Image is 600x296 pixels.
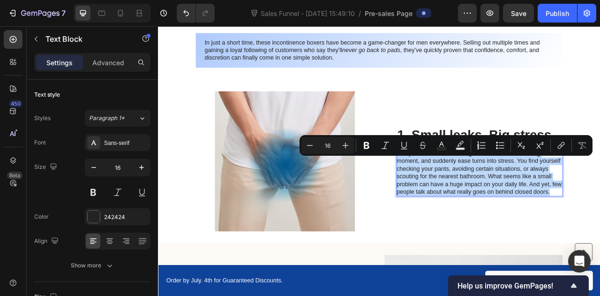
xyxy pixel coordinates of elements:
[46,58,73,68] p: Settings
[538,4,577,23] button: Publish
[303,157,514,216] p: Every man knows the feeling: a small leak at the wrong moment, and suddenly ease turns into stres...
[304,128,514,148] p: 1. Small leaks. Big stress.
[234,26,308,34] i: never go back to pads
[511,9,526,17] span: Save
[365,8,412,18] span: Pre-sales Page
[71,261,114,270] div: Show more
[546,8,569,18] div: Publish
[34,235,60,248] div: Align
[259,8,357,18] span: Sales Funnel - [DATE] 15:49:10
[359,8,361,18] span: /
[300,135,592,156] div: Editor contextual toolbar
[45,33,125,45] p: Text Block
[92,58,124,68] p: Advanced
[177,4,215,23] div: Undo/Redo
[89,114,125,122] span: Paragraph 1*
[457,281,568,290] span: Help us improve GemPages!
[34,257,150,274] button: Show more
[34,161,59,174] div: Size
[9,100,22,107] div: 450
[158,26,600,296] iframe: Design area
[34,138,46,147] div: Font
[457,280,579,291] button: Show survey - Help us improve GemPages!
[34,114,51,122] div: Styles
[104,139,148,147] div: Sans-serif
[61,8,66,19] p: 7
[7,172,22,179] div: Beta
[59,16,503,45] p: In just a short time, these incontinence boxers have become a game-changer for men everywhere. Se...
[34,91,60,99] div: Text style
[303,127,515,149] h2: Rich Text Editor. Editing area: main
[568,250,591,273] div: Open Intercom Messenger
[85,110,150,127] button: Paragraph 1*
[503,4,534,23] button: Save
[48,83,274,261] img: gempages_581524670545658451-1e443029-3f89-469f-8699-fc98f9c9b047.png
[4,4,70,23] button: 7
[34,213,49,221] div: Color
[104,213,148,221] div: 242424
[303,156,515,217] div: Rich Text Editor. Editing area: main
